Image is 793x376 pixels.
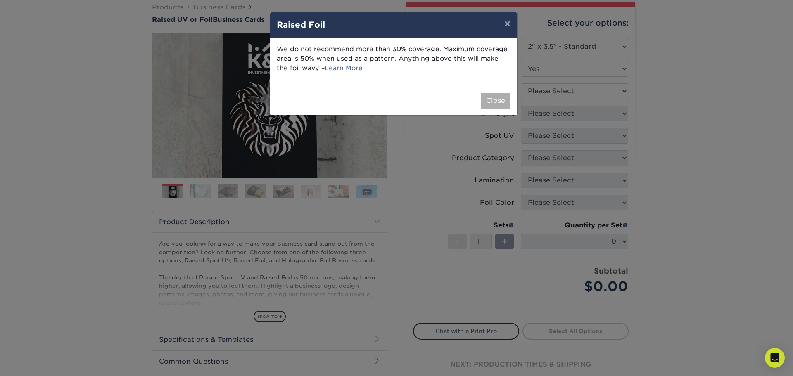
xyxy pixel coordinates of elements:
h4: Raised Foil [277,19,510,31]
button: Close [481,93,510,109]
button: × [498,12,517,35]
div: Open Intercom Messenger [765,348,785,368]
p: We do not recommend more than 30% coverage. Maximum coverage area is 50% when used as a pattern. ... [277,45,510,73]
a: Learn More [325,64,363,72]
